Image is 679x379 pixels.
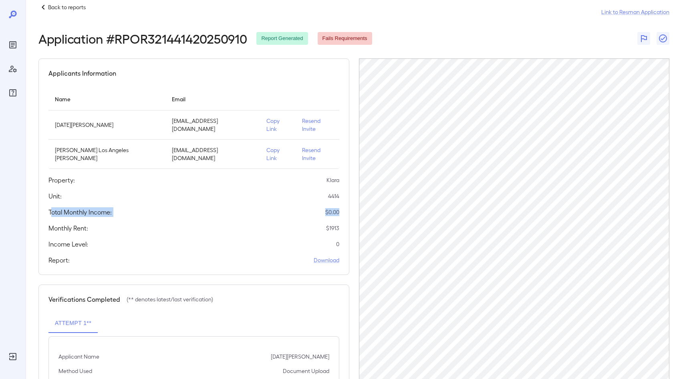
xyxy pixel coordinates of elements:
[165,88,260,110] th: Email
[6,350,19,363] div: Log Out
[38,31,247,46] h2: Application # RPOR321441420250910
[271,353,329,361] p: [DATE][PERSON_NAME]
[6,62,19,75] div: Manage Users
[326,224,339,232] p: $ 1913
[601,8,669,16] a: Link to Resman Application
[58,353,99,361] p: Applicant Name
[48,191,62,201] h5: Unit:
[48,207,112,217] h5: Total Monthly Income:
[48,255,70,265] h5: Report:
[55,146,159,162] p: [PERSON_NAME] Los Angeles [PERSON_NAME]
[266,117,289,133] p: Copy Link
[328,192,339,200] p: 4414
[48,88,165,110] th: Name
[48,68,116,78] h5: Applicants Information
[325,208,339,216] p: $ 0.00
[302,146,333,162] p: Resend Invite
[314,256,339,264] a: Download
[172,146,254,162] p: [EMAIL_ADDRESS][DOMAIN_NAME]
[127,295,213,303] p: (** denotes latest/last verification)
[48,239,88,249] h5: Income Level:
[6,38,19,51] div: Reports
[302,117,333,133] p: Resend Invite
[318,35,372,42] span: Fails Requirements
[6,86,19,99] div: FAQ
[283,367,329,375] p: Document Upload
[637,32,650,45] button: Flag Report
[58,367,92,375] p: Method Used
[256,35,308,42] span: Report Generated
[326,176,339,184] p: Klara
[48,88,339,169] table: simple table
[172,117,254,133] p: [EMAIL_ADDRESS][DOMAIN_NAME]
[55,121,159,129] p: [DATE][PERSON_NAME]
[48,223,88,233] h5: Monthly Rent:
[48,295,120,304] h5: Verifications Completed
[266,146,289,162] p: Copy Link
[48,175,75,185] h5: Property:
[48,3,86,11] p: Back to reports
[336,240,339,248] p: 0
[657,32,669,45] button: Close Report
[48,314,98,333] button: Attempt 1**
